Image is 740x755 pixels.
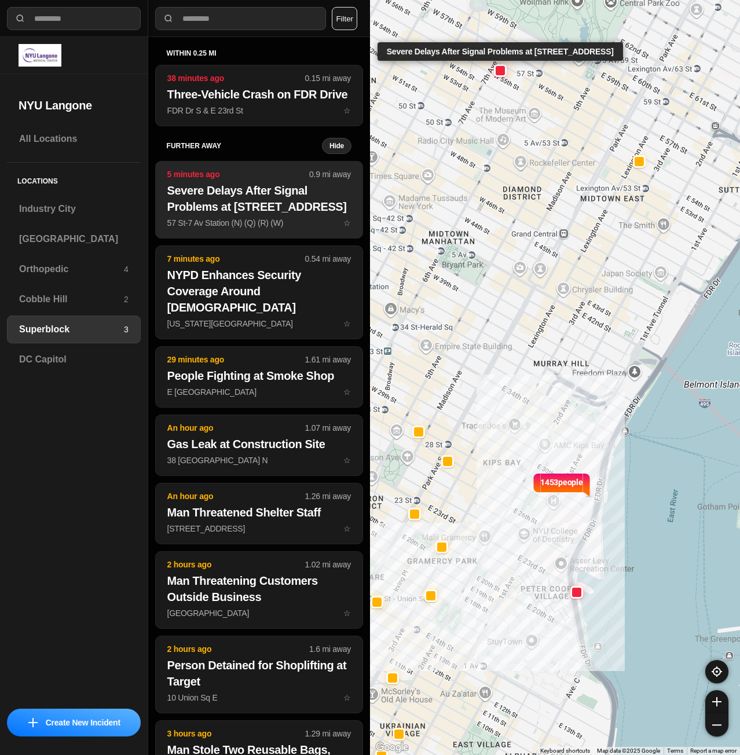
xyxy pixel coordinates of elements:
[167,422,305,434] p: An hour ago
[167,141,322,151] h5: further away
[532,472,540,497] img: notch
[712,666,722,677] img: recenter
[124,324,129,335] p: 3
[19,232,129,246] h3: [GEOGRAPHIC_DATA]
[155,455,363,465] a: An hour ago1.07 mi awayGas Leak at Construction Site38 [GEOGRAPHIC_DATA] Nstar
[14,13,26,24] img: search
[597,747,660,754] span: Map data ©2025 Google
[305,559,351,570] p: 1.02 mi away
[19,262,124,276] h3: Orthopedic
[7,255,141,283] a: Orthopedic4
[309,643,351,655] p: 1.6 mi away
[19,292,124,306] h3: Cobble Hill
[19,132,129,146] h3: All Locations
[373,740,411,755] a: Open this area in Google Maps (opens a new window)
[322,138,351,154] button: Hide
[7,225,141,253] a: [GEOGRAPHIC_DATA]
[343,319,351,328] span: star
[155,415,363,476] button: An hour ago1.07 mi awayGas Leak at Construction Site38 [GEOGRAPHIC_DATA] Nstar
[167,217,351,229] p: 57 St-7 Av Station (N) (Q) (R) (W)
[373,740,411,755] img: Google
[155,65,363,126] button: 38 minutes ago0.15 mi awayThree-Vehicle Crash on FDR DriveFDR Dr S & E 23rd Ststar
[305,354,351,365] p: 1.61 mi away
[343,693,351,702] span: star
[343,218,351,228] span: star
[305,422,351,434] p: 1.07 mi away
[377,42,622,61] div: Severe Delays After Signal Problems at [STREET_ADDRESS]
[540,747,590,755] button: Keyboard shortcuts
[167,72,305,84] p: 38 minutes ago
[167,49,351,58] h5: within 0.25 mi
[7,163,141,195] h5: Locations
[155,218,363,228] a: 5 minutes ago0.9 mi awaySevere Delays After Signal Problems at [STREET_ADDRESS]57 St-7 Av Station...
[155,483,363,544] button: An hour ago1.26 mi awayMan Threatened Shelter Staff[STREET_ADDRESS]star
[28,718,38,727] img: icon
[167,253,305,265] p: 7 minutes ago
[155,387,363,397] a: 29 minutes ago1.61 mi awayPeople Fighting at Smoke ShopE [GEOGRAPHIC_DATA]star
[167,523,351,534] p: [STREET_ADDRESS]
[705,713,728,736] button: zoom-out
[309,168,351,180] p: 0.9 mi away
[167,559,305,570] p: 2 hours ago
[167,168,309,180] p: 5 minutes ago
[155,636,363,713] button: 2 hours ago1.6 mi awayPerson Detained for Shoplifting at Target10 Union Sq Estar
[167,643,309,655] p: 2 hours ago
[124,263,129,275] p: 4
[705,660,728,683] button: recenter
[712,720,721,730] img: zoom-out
[167,354,305,365] p: 29 minutes ago
[712,697,721,706] img: zoom-in
[167,386,351,398] p: E [GEOGRAPHIC_DATA]
[343,524,351,533] span: star
[305,728,351,739] p: 1.29 mi away
[167,573,351,605] h2: Man Threatening Customers Outside Business
[540,477,583,502] p: 1453 people
[493,64,506,77] button: Severe Delays After Signal Problems at [STREET_ADDRESS]
[7,709,141,736] button: iconCreate New Incident
[167,692,351,703] p: 10 Union Sq E
[305,72,351,84] p: 0.15 mi away
[343,456,351,465] span: star
[167,728,305,739] p: 3 hours ago
[7,316,141,343] a: Superblock3
[19,97,129,113] h2: NYU Langone
[19,202,129,216] h3: Industry City
[155,692,363,702] a: 2 hours ago1.6 mi awayPerson Detained for Shoplifting at Target10 Union Sq Estar
[343,387,351,397] span: star
[332,7,357,30] button: Filter
[7,346,141,373] a: DC Capitol
[167,368,351,384] h2: People Fighting at Smoke Shop
[124,294,129,305] p: 2
[167,182,351,215] h2: Severe Delays After Signal Problems at [STREET_ADDRESS]
[155,608,363,618] a: 2 hours ago1.02 mi awayMan Threatening Customers Outside Business[GEOGRAPHIC_DATA]star
[343,609,351,618] span: star
[155,346,363,408] button: 29 minutes ago1.61 mi awayPeople Fighting at Smoke ShopE [GEOGRAPHIC_DATA]star
[705,690,728,713] button: zoom-in
[155,245,363,339] button: 7 minutes ago0.54 mi awayNYPD Enhances Security Coverage Around [DEMOGRAPHIC_DATA][US_STATE][GEOG...
[690,747,737,754] a: Report a map error
[155,105,363,115] a: 38 minutes ago0.15 mi awayThree-Vehicle Crash on FDR DriveFDR Dr S & E 23rd Ststar
[155,161,363,239] button: 5 minutes ago0.9 mi awaySevere Delays After Signal Problems at [STREET_ADDRESS]57 St-7 Av Station...
[167,607,351,619] p: [GEOGRAPHIC_DATA]
[155,318,363,328] a: 7 minutes ago0.54 mi awayNYPD Enhances Security Coverage Around [DEMOGRAPHIC_DATA][US_STATE][GEOG...
[343,106,351,115] span: star
[167,105,351,116] p: FDR Dr S & E 23rd St
[329,141,344,151] small: Hide
[167,267,351,316] h2: NYPD Enhances Security Coverage Around [DEMOGRAPHIC_DATA]
[19,353,129,366] h3: DC Capitol
[19,44,61,67] img: logo
[167,455,351,466] p: 38 [GEOGRAPHIC_DATA] N
[305,253,351,265] p: 0.54 mi away
[305,490,351,502] p: 1.26 mi away
[583,472,591,497] img: notch
[155,551,363,629] button: 2 hours ago1.02 mi awayMan Threatening Customers Outside Business[GEOGRAPHIC_DATA]star
[167,436,351,452] h2: Gas Leak at Construction Site
[167,657,351,690] h2: Person Detained for Shoplifting at Target
[7,285,141,313] a: Cobble Hill2
[167,490,305,502] p: An hour ago
[155,523,363,533] a: An hour ago1.26 mi awayMan Threatened Shelter Staff[STREET_ADDRESS]star
[7,195,141,223] a: Industry City
[46,717,120,728] p: Create New Incident
[167,504,351,521] h2: Man Threatened Shelter Staff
